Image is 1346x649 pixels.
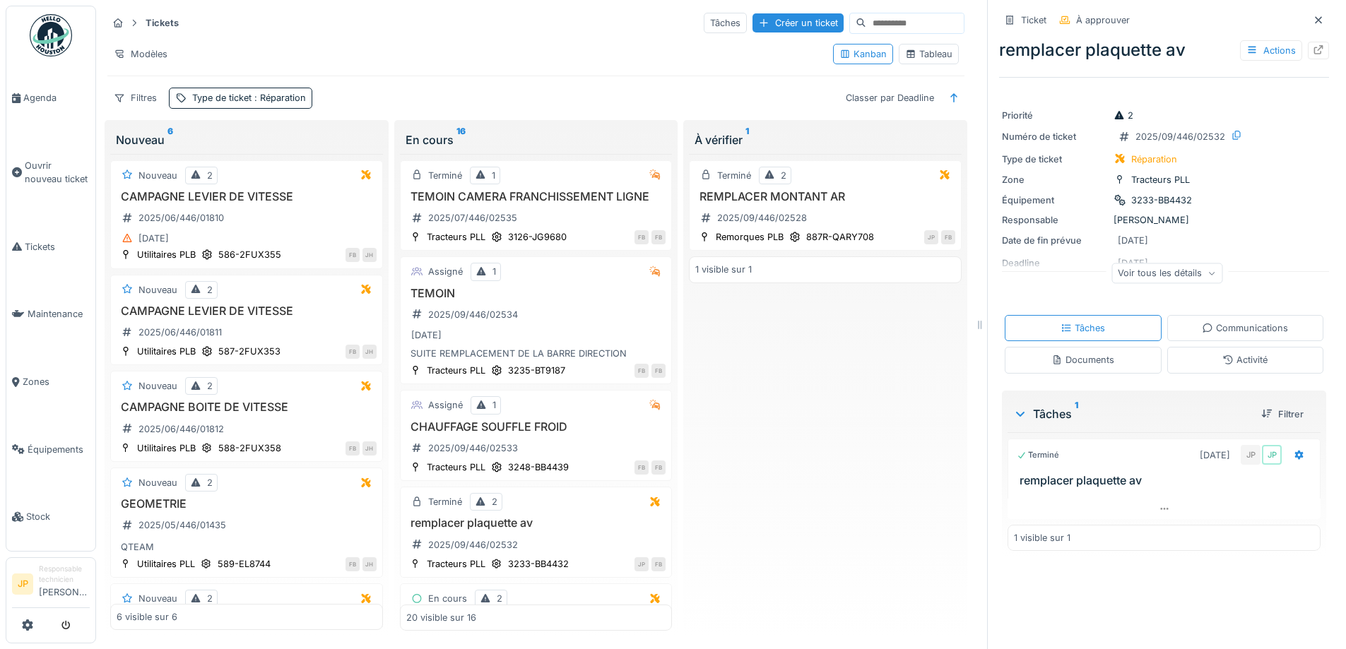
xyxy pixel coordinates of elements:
[752,13,844,32] div: Créer un ticket
[116,131,377,148] div: Nouveau
[1075,405,1078,422] sup: 1
[427,557,485,571] div: Tracteurs PLL
[1002,213,1108,227] div: Responsable
[492,265,496,278] div: 1
[1135,130,1225,143] div: 2025/09/446/02532
[362,248,377,262] div: JH
[207,379,213,393] div: 2
[1118,234,1148,247] div: [DATE]
[406,610,476,624] div: 20 visible sur 16
[651,230,666,244] div: FB
[138,211,224,225] div: 2025/06/446/01810
[346,557,360,571] div: FB
[1002,173,1108,186] div: Zone
[1021,13,1046,27] div: Ticket
[634,557,649,571] div: JP
[39,564,90,605] li: [PERSON_NAME]
[138,283,177,297] div: Nouveau
[492,495,497,508] div: 2
[406,347,666,360] div: SUITE REMPLACEMENT DE LA BARRE DIRECTION
[695,190,955,203] h3: REMPLACER MONTANT AR
[30,14,72,56] img: Badge_color-CXgf-gQk.svg
[411,328,442,342] div: [DATE]
[941,230,955,244] div: FB
[651,364,666,378] div: FB
[1076,13,1130,27] div: À approuver
[428,495,462,508] div: Terminé
[28,443,90,456] span: Équipements
[6,348,95,416] a: Zones
[346,441,360,456] div: FB
[192,91,306,105] div: Type de ticket
[6,132,95,213] a: Ouvrir nouveau ticket
[1002,130,1108,143] div: Numéro de ticket
[406,287,666,300] h3: TEMOIN
[140,16,184,30] strong: Tickets
[427,230,485,244] div: Tracteurs PLL
[1131,153,1177,166] div: Réparation
[138,169,177,182] div: Nouveau
[207,476,213,489] div: 2
[1051,353,1114,367] div: Documents
[695,131,956,148] div: À vérifier
[117,190,377,203] h3: CAMPAGNE LEVIER DE VITESSE
[839,88,940,108] div: Classer par Deadline
[6,64,95,132] a: Agenda
[1256,405,1309,424] div: Filtrer
[117,400,377,414] h3: CAMPAGNE BOITE DE VITESSE
[406,131,667,148] div: En cours
[218,557,271,571] div: 589-EL8744
[428,592,467,605] div: En cours
[1014,531,1070,544] div: 1 visible sur 1
[1002,234,1108,247] div: Date de fin prévue
[1002,193,1108,207] div: Équipement
[745,131,749,148] sup: 1
[25,240,90,254] span: Tickets
[218,345,281,358] div: 587-2FUX353
[508,230,567,244] div: 3126-JG9680
[138,232,169,245] div: [DATE]
[137,248,196,261] div: Utilitaires PLB
[427,460,485,474] div: Tracteurs PLL
[117,304,377,318] h3: CAMPAGNE LEVIER DE VITESSE
[508,460,569,474] div: 3248-BB4439
[704,13,747,33] div: Tâches
[999,37,1329,63] div: remplacer plaquette av
[1262,445,1282,465] div: JP
[12,573,33,595] li: JP
[716,230,784,244] div: Remorques PLB
[138,422,224,436] div: 2025/06/446/01812
[428,441,518,455] div: 2025/09/446/02533
[218,441,281,455] div: 588-2FUX358
[167,131,173,148] sup: 6
[1114,109,1133,122] div: 2
[634,364,649,378] div: FB
[362,345,377,359] div: JH
[1002,213,1326,227] div: [PERSON_NAME]
[406,190,666,203] h3: TEMOIN CAMERA FRANCHISSEMENT LIGNE
[508,557,569,571] div: 3233-BB4432
[6,483,95,551] a: Stock
[428,308,518,321] div: 2025/09/446/02534
[39,564,90,585] div: Responsable technicien
[23,375,90,388] span: Zones
[26,510,90,523] span: Stock
[806,230,874,244] div: 887R-QARY708
[107,44,174,64] div: Modèles
[492,169,495,182] div: 1
[717,211,807,225] div: 2025/09/446/02528
[252,93,306,103] span: : Réparation
[1240,40,1302,61] div: Actions
[25,159,90,186] span: Ouvrir nouveau ticket
[207,283,213,297] div: 2
[905,47,952,61] div: Tableau
[428,211,517,225] div: 2025/07/446/02535
[137,345,196,358] div: Utilitaires PLB
[1002,153,1108,166] div: Type de ticket
[1131,193,1192,207] div: 3233-BB4432
[207,592,213,605] div: 2
[428,169,462,182] div: Terminé
[456,131,466,148] sup: 16
[1222,353,1268,367] div: Activité
[634,460,649,475] div: FB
